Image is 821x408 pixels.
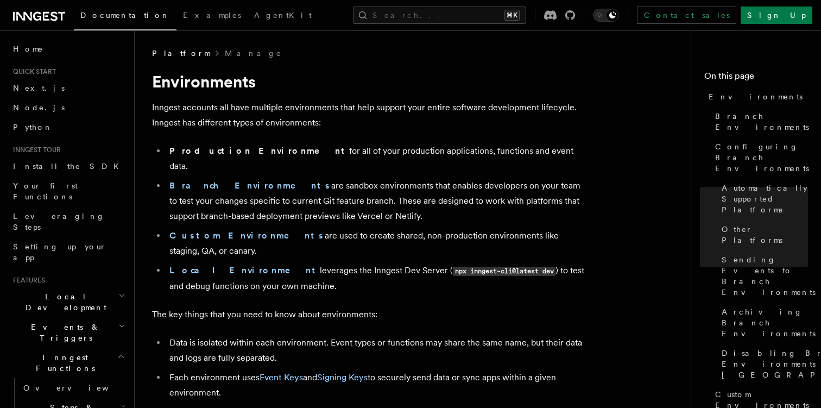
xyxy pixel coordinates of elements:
[9,237,128,267] a: Setting up your app
[23,384,135,392] span: Overview
[9,78,128,98] a: Next.js
[715,141,809,174] span: Configuring Branch Environments
[74,3,176,30] a: Documentation
[711,106,808,137] a: Branch Environments
[13,123,53,131] span: Python
[13,84,65,92] span: Next.js
[9,176,128,206] a: Your first Functions
[722,254,816,298] span: Sending Events to Branch Environments
[741,7,812,24] a: Sign Up
[183,11,241,20] span: Examples
[166,370,586,400] li: Each environment uses and to securely send data or sync apps within a given environment.
[166,143,586,174] li: for all of your production applications, functions and event data.
[13,43,43,54] span: Home
[13,242,106,262] span: Setting up your app
[9,322,118,343] span: Events & Triggers
[593,9,619,22] button: Toggle dark mode
[260,372,303,382] a: Event Keys
[722,306,816,339] span: Archiving Branch Environments
[152,72,586,91] h1: Environments
[9,291,118,313] span: Local Development
[9,206,128,237] a: Leveraging Steps
[13,103,65,112] span: Node.js
[225,48,282,59] a: Manage
[169,180,331,191] a: Branch Environments
[9,276,45,285] span: Features
[80,11,170,20] span: Documentation
[717,219,808,250] a: Other Platforms
[166,263,586,294] li: leverages the Inngest Dev Server ( ) to test and debug functions on your own machine.
[9,146,61,154] span: Inngest tour
[9,98,128,117] a: Node.js
[711,137,808,178] a: Configuring Branch Environments
[9,287,128,317] button: Local Development
[704,70,808,87] h4: On this page
[152,307,586,322] p: The key things that you need to know about environments:
[317,372,368,382] a: Signing Keys
[704,87,808,106] a: Environments
[504,10,520,21] kbd: ⌘K
[715,111,809,133] span: Branch Environments
[353,7,526,24] button: Search...⌘K
[166,335,586,366] li: Data is isolated within each environment. Event types or functions may share the same name, but t...
[13,181,78,201] span: Your first Functions
[254,11,312,20] span: AgentKit
[169,146,349,156] strong: Production Environment
[9,348,128,378] button: Inngest Functions
[13,162,125,171] span: Install the SDK
[19,378,128,398] a: Overview
[709,91,803,102] span: Environments
[176,3,248,29] a: Examples
[9,39,128,59] a: Home
[166,178,586,224] li: are sandbox environments that enables developers on your team to test your changes specific to cu...
[9,317,128,348] button: Events & Triggers
[169,230,325,241] a: Custom Environments
[9,67,56,76] span: Quick start
[9,156,128,176] a: Install the SDK
[9,117,128,137] a: Python
[166,228,586,259] li: are used to create shared, non-production environments like staging, QA, or canary.
[248,3,318,29] a: AgentKit
[717,178,808,219] a: Automatically Supported Platforms
[717,302,808,343] a: Archiving Branch Environments
[9,352,117,374] span: Inngest Functions
[637,7,736,24] a: Contact sales
[169,265,320,275] a: Local Environment
[13,212,105,231] span: Leveraging Steps
[453,267,555,276] code: npx inngest-cli@latest dev
[152,100,586,130] p: Inngest accounts all have multiple environments that help support your entire software developmen...
[717,250,808,302] a: Sending Events to Branch Environments
[152,48,210,59] span: Platform
[722,224,808,246] span: Other Platforms
[722,183,808,215] span: Automatically Supported Platforms
[717,343,808,385] a: Disabling Branch Environments in [GEOGRAPHIC_DATA]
